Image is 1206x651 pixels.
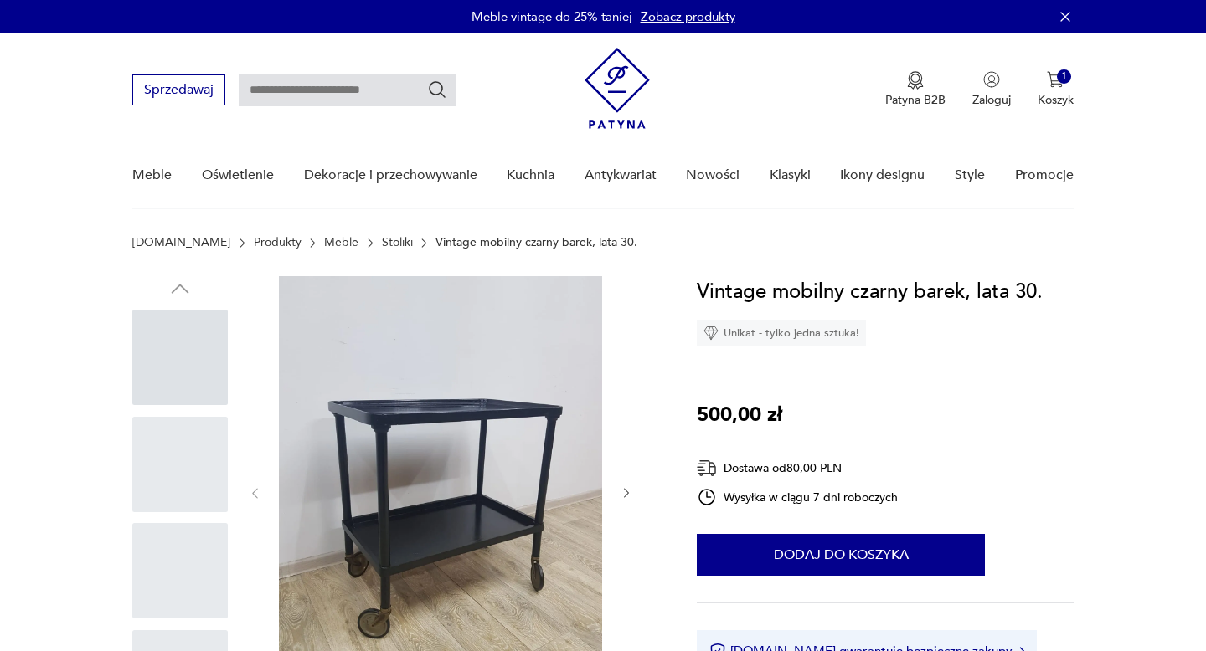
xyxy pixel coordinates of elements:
[697,276,1043,308] h1: Vintage mobilny czarny barek, lata 30.
[202,143,274,208] a: Oświetlenie
[697,458,898,479] div: Dostawa od 80,00 PLN
[697,458,717,479] img: Ikona dostawy
[1057,69,1071,84] div: 1
[972,71,1011,108] button: Zaloguj
[132,143,172,208] a: Meble
[1047,71,1064,88] img: Ikona koszyka
[697,399,782,431] p: 500,00 zł
[972,92,1011,108] p: Zaloguj
[1038,92,1074,108] p: Koszyk
[427,79,447,100] button: Szukaj
[585,48,650,129] img: Patyna - sklep z meblami i dekoracjami vintage
[686,143,740,208] a: Nowości
[703,325,719,341] img: Ikona diamentu
[472,8,632,25] p: Meble vintage do 25% taniej
[1015,143,1074,208] a: Promocje
[697,487,898,507] div: Wysyłka w ciągu 7 dni roboczych
[1038,71,1074,108] button: 1Koszyk
[132,74,225,105] button: Sprzedawaj
[382,236,413,249] a: Stoliki
[304,143,477,208] a: Dekoracje i przechowywanie
[983,71,1000,88] img: Ikonka użytkownika
[641,8,735,25] a: Zobacz produkty
[770,143,811,208] a: Klasyki
[254,236,301,249] a: Produkty
[885,71,946,108] button: Patyna B2B
[885,92,946,108] p: Patyna B2B
[955,143,985,208] a: Style
[840,143,925,208] a: Ikony designu
[435,236,637,249] p: Vintage mobilny czarny barek, lata 30.
[885,71,946,108] a: Ikona medaluPatyna B2B
[907,71,924,90] img: Ikona medalu
[507,143,554,208] a: Kuchnia
[697,534,985,576] button: Dodaj do koszyka
[697,320,866,346] div: Unikat - tylko jedna sztuka!
[585,143,657,208] a: Antykwariat
[324,236,358,249] a: Meble
[132,236,230,249] a: [DOMAIN_NAME]
[132,85,225,97] a: Sprzedawaj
